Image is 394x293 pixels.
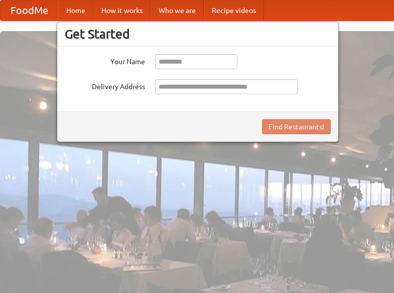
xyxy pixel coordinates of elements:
[151,1,204,21] a: Who we are
[1,1,58,21] a: FoodMe
[65,54,145,67] label: Your Name
[204,1,264,21] a: Recipe videos
[58,1,93,21] a: Home
[93,1,151,21] a: How it works
[262,119,331,134] button: Find Restaurants!
[65,79,145,92] label: Delivery Address
[65,27,331,42] h3: Get Started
